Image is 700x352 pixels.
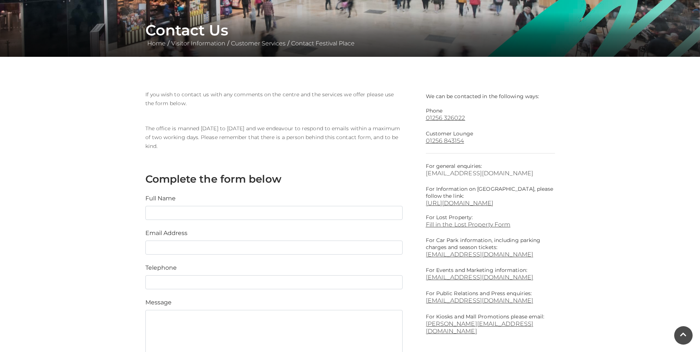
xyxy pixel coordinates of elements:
label: Full Name [145,194,176,203]
p: For Events and Marketing information: [426,267,555,281]
p: If you wish to contact us with any comments on the centre and the services we offer please use th... [145,90,403,108]
a: Customer Services [229,40,287,47]
a: [EMAIL_ADDRESS][DOMAIN_NAME] [426,170,555,177]
p: For Car Park information, including parking charges and season tickets: [426,237,555,251]
h1: Contact Us [145,21,555,39]
div: / / / [140,21,561,48]
a: 01256 843154 [426,137,555,144]
label: Email Address [145,229,187,238]
a: [EMAIL_ADDRESS][DOMAIN_NAME] [426,274,534,281]
p: We can be contacted in the following ways: [426,90,555,100]
a: Contact Festival Place [289,40,356,47]
p: For Lost Property: [426,214,555,221]
a: [EMAIL_ADDRESS][DOMAIN_NAME] [426,251,555,258]
label: Telephone [145,263,177,272]
p: For general enquiries: [426,163,555,177]
h3: Complete the form below [145,173,403,185]
a: Home [145,40,168,47]
p: The office is manned [DATE] to [DATE] and we endeavour to respond to emails within a maximum of t... [145,124,403,151]
a: [URL][DOMAIN_NAME] [426,200,494,207]
p: Customer Lounge [426,130,555,137]
p: Phone [426,107,555,114]
p: For Public Relations and Press enquiries: [426,290,555,304]
a: 01256 326022 [426,114,555,121]
p: For Kiosks and Mall Promotions please email: [426,313,555,335]
a: Fill in the Lost Property Form [426,221,555,228]
p: For Information on [GEOGRAPHIC_DATA], please follow the link: [426,186,555,200]
a: Visitor Information [169,40,227,47]
a: [PERSON_NAME][EMAIL_ADDRESS][DOMAIN_NAME] [426,320,534,335]
a: [EMAIL_ADDRESS][DOMAIN_NAME] [426,297,534,304]
label: Message [145,298,172,307]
